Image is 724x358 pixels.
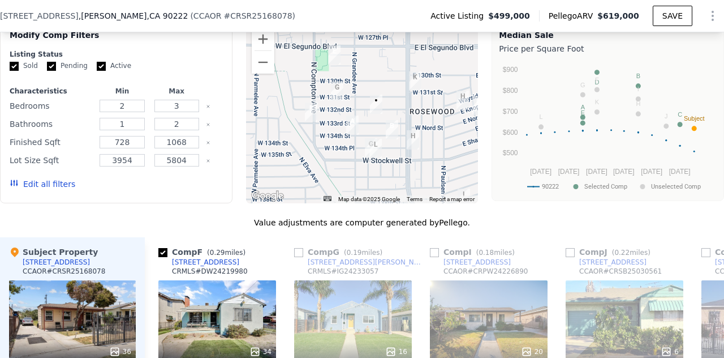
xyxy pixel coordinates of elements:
[347,249,362,257] span: 0.19
[580,82,585,88] text: G
[339,249,387,257] span: ( miles)
[294,258,425,267] a: [STREET_ADDRESS][PERSON_NAME]
[443,267,528,276] div: CCAOR # CRPW24226890
[678,111,682,118] text: C
[10,29,223,50] div: Modify Comp Filters
[10,178,75,190] button: Edit all filters
[429,196,475,202] a: Report a map error
[641,168,663,176] text: [DATE]
[540,113,543,120] text: L
[701,5,724,27] button: Show Options
[305,103,317,122] div: 1403 W 133rd St
[503,129,518,137] text: $600
[566,246,655,258] div: Comp J
[579,267,662,276] div: CCAOR # CRSB25030561
[409,71,421,91] div: 749 W 131st St
[47,62,56,71] input: Pending
[597,11,639,20] span: $619,000
[430,246,519,258] div: Comp I
[472,249,519,257] span: ( miles)
[23,267,105,276] div: CCAOR # CRSR25168078
[499,57,714,198] svg: A chart.
[10,62,19,71] input: Sold
[365,138,377,157] div: 915 W Stockwell St
[328,45,341,65] div: 1207 W 129th Pl
[661,346,679,357] div: 6
[252,51,274,74] button: Zoom out
[338,196,400,202] span: Map data ©2025 Google
[595,99,600,105] text: K
[430,258,511,267] a: [STREET_ADDRESS]
[581,104,585,110] text: A
[586,168,607,176] text: [DATE]
[206,104,210,109] button: Clear
[613,168,635,176] text: [DATE]
[503,66,518,74] text: $900
[10,134,93,150] div: Finished Sqft
[9,246,98,258] div: Subject Property
[252,28,274,50] button: Zoom in
[172,258,239,267] div: [STREET_ADDRESS]
[10,98,93,114] div: Bedrooms
[224,11,292,20] span: # CRSR25168078
[503,149,518,157] text: $500
[499,41,717,57] div: Price per Square Foot
[97,87,147,96] div: Min
[308,258,425,267] div: [STREET_ADDRESS][PERSON_NAME]
[458,189,470,208] div: 607 W Peach St
[472,96,485,115] div: 2109 E Nord St
[206,122,210,127] button: Clear
[595,79,600,86] text: D
[294,246,387,258] div: Comp G
[456,91,469,110] div: 2047 E Knopf St
[109,346,131,357] div: 36
[206,140,210,145] button: Clear
[665,113,668,120] text: J
[249,189,286,203] img: Google
[558,168,580,176] text: [DATE]
[488,10,530,22] span: $499,000
[549,10,598,22] span: Pellego ARV
[369,139,382,158] div: 907 W Stockwell St
[10,116,93,132] div: Bathrooms
[503,87,518,95] text: $800
[152,87,201,96] div: Max
[210,249,225,257] span: 0.29
[385,346,407,357] div: 16
[386,120,398,139] div: 824 W 134th St
[503,108,518,116] text: $700
[653,6,692,26] button: SAVE
[147,11,188,20] span: , CA 90222
[430,10,488,22] span: Active Listing
[581,109,585,116] text: E
[607,249,655,257] span: ( miles)
[566,258,647,267] a: [STREET_ADDRESS]
[636,73,640,79] text: B
[10,61,38,71] label: Sold
[47,61,88,71] label: Pending
[637,86,639,92] text: I
[636,100,641,107] text: H
[584,183,627,190] text: Selected Comp
[10,152,93,168] div: Lot Size Sqft
[23,258,90,267] div: [STREET_ADDRESS]
[10,50,223,59] div: Listing Status
[542,183,559,190] text: 90222
[193,11,222,20] span: CCAOR
[10,87,93,96] div: Characteristics
[370,95,382,114] div: 908 W 132nd St
[579,258,647,267] div: [STREET_ADDRESS]
[158,246,250,258] div: Comp F
[206,159,210,163] button: Clear
[499,29,717,41] div: Median Sale
[97,61,131,71] label: Active
[521,346,543,357] div: 20
[669,168,691,176] text: [DATE]
[595,76,599,83] text: F
[331,82,343,101] div: 1202 W 131st St
[407,130,419,150] div: 1816 N Wilmington Ave
[190,10,295,22] div: ( )
[97,62,106,71] input: Active
[614,249,630,257] span: 0.22
[158,258,239,267] a: [STREET_ADDRESS]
